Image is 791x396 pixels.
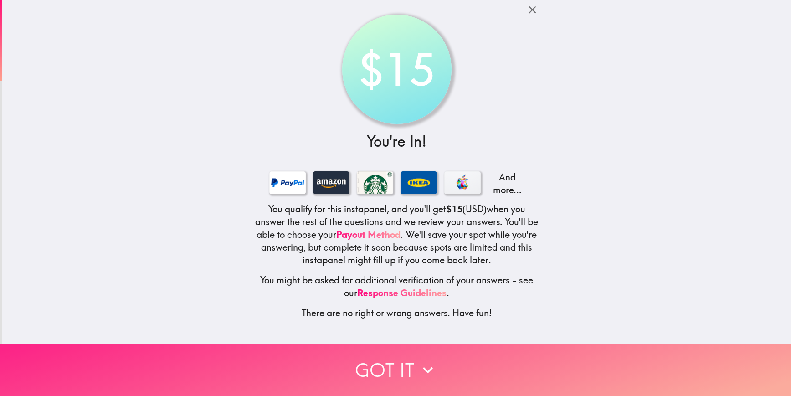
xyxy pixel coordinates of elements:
[357,287,447,298] a: Response Guidelines
[346,19,447,120] div: $15
[255,131,539,152] h3: You're In!
[488,171,524,196] p: And more...
[255,203,539,267] h5: You qualify for this instapanel, and you'll get (USD) when you answer the rest of the questions a...
[446,203,462,215] b: $15
[255,274,539,299] h5: You might be asked for additional verification of your answers - see our .
[336,229,401,240] a: Payout Method
[255,307,539,319] h5: There are no right or wrong answers. Have fun!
